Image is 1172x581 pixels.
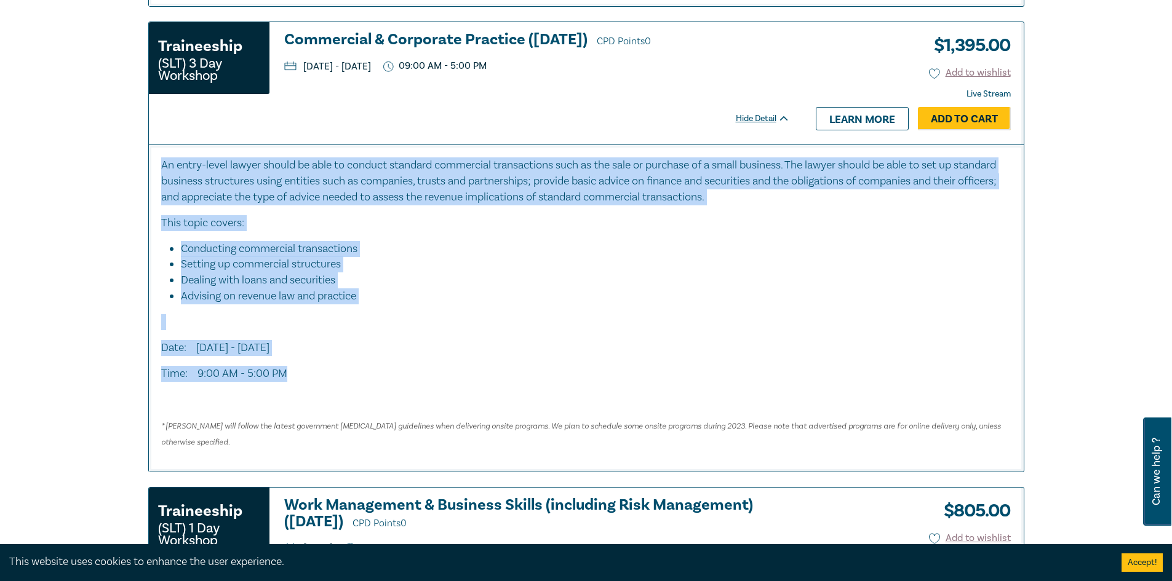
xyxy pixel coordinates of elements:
span: CPD Points 0 [353,517,407,529]
p: [DATE] - [DATE] [284,61,371,71]
button: Add to wishlist [929,66,1011,80]
h3: Commercial & Corporate Practice ([DATE]) [284,31,790,50]
em: * [PERSON_NAME] will follow the latest government [MEDICAL_DATA] guidelines when delivering onsit... [161,421,1001,446]
button: Add to wishlist [929,531,1011,545]
h3: $ 1,395.00 [925,31,1011,60]
h3: $ 805.00 [935,497,1011,525]
div: Hide Detail [736,113,803,125]
a: Commercial & Corporate Practice ([DATE]) CPD Points0 [284,31,790,50]
li: Dealing with loans and securities [181,272,999,288]
h3: Work Management & Business Skills (including Risk Management) ([DATE]) [284,497,790,532]
small: (SLT) 3 Day Workshop [158,57,260,82]
p: 09:00 AM - 5:00 PM [345,542,449,554]
h3: Traineeship [158,500,242,522]
small: (SLT) 1 Day Workshop [158,522,260,547]
span: CPD Points 0 [597,35,651,47]
h3: Traineeship [158,35,242,57]
p: This topic covers: [161,215,1011,231]
button: Accept cookies [1122,553,1163,572]
p: An entry-level lawyer should be able to conduct standard commercial transactions such as the sale... [161,157,1011,205]
span: Can we help ? [1150,425,1162,518]
p: [DATE] [284,543,333,553]
li: Setting up commercial structures [181,256,999,272]
li: Conducting commercial transactions [181,241,999,257]
a: Work Management & Business Skills (including Risk Management) ([DATE]) CPD Points0 [284,497,790,532]
p: Time: 9:00 AM - 5:00 PM [161,366,1011,382]
p: Date: [DATE] - [DATE] [161,340,1011,356]
a: Add to Cart [918,107,1011,130]
p: 09:00 AM - 5:00 PM [383,60,487,72]
a: Learn more [816,107,909,130]
li: Advising on revenue law and practice [181,288,1011,304]
strong: Live Stream [967,89,1011,100]
div: This website uses cookies to enhance the user experience. [9,554,1103,570]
